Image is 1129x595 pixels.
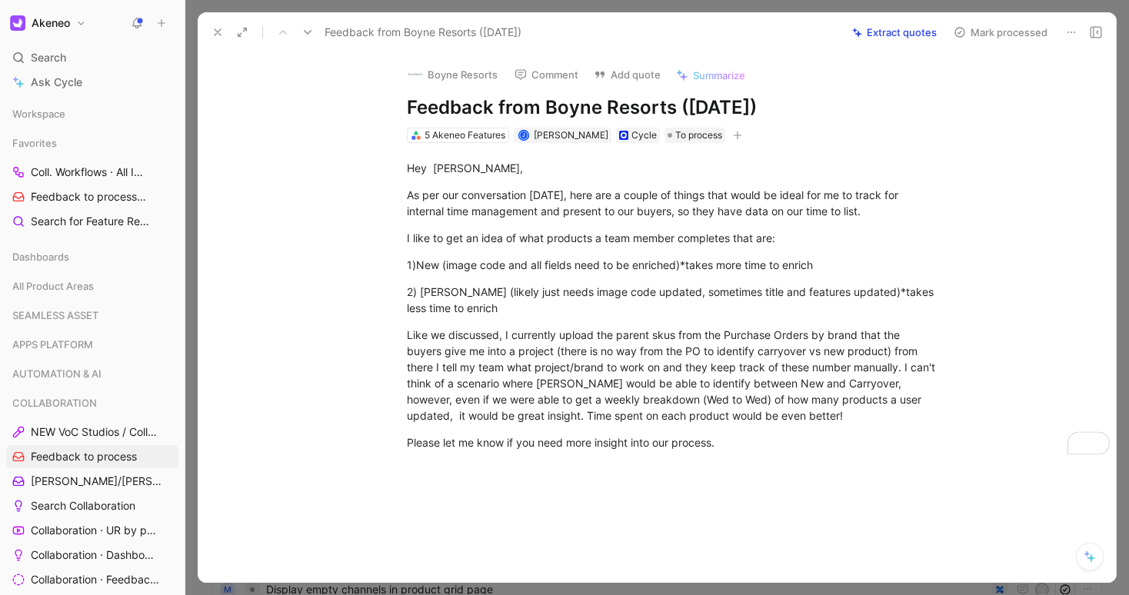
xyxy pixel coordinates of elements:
div: Hey [PERSON_NAME], [407,160,939,176]
a: Search Collaboration [6,494,178,517]
div: To process [664,128,725,143]
div: Please let me know if you need more insight into our process. [407,434,939,450]
div: APPS PLATFORM [6,333,178,361]
span: Search [31,48,66,67]
span: Workspace [12,106,65,121]
div: To enrich screen reader interactions, please activate Accessibility in Grammarly extension settings [230,143,1116,467]
img: logo [408,67,423,82]
div: AUTOMATION & AI [6,362,178,385]
span: Feedback to process [31,189,151,205]
div: Search [6,46,178,69]
a: Ask Cycle [6,71,178,94]
div: 2) [PERSON_NAME] (likely just needs image code updated, sometimes title and features updated)*tak... [407,284,939,316]
span: To process [675,128,722,143]
span: Collaboration · Dashboard [31,547,158,563]
h1: Feedback from Boyne Resorts ([DATE]) [407,95,939,120]
span: Search for Feature Requests [31,214,152,230]
span: Coll. Workflows · All IMs [31,165,152,181]
span: [PERSON_NAME] [534,129,608,141]
div: All Product Areas [6,274,178,297]
span: Collaboration · Feedback by source [31,572,161,587]
div: 1)New (image code and all fields need to be enriched)*takes more time to enrich [407,257,939,273]
span: Ask Cycle [31,73,82,91]
span: COLLABORATION [12,395,97,411]
div: J [519,131,528,139]
div: Cycle [631,128,657,143]
button: Summarize [669,65,752,86]
span: NEW VoC Studios / Collaboration [31,424,160,440]
span: AUTOMATION & AI [12,366,102,381]
button: Mark processed [947,22,1054,43]
span: APPS PLATFORM [12,337,93,352]
div: As per our conversation [DATE], here are a couple of things that would be ideal for me to track f... [407,187,939,219]
span: Collaboration · UR by project [31,523,158,538]
span: Search Collaboration [31,498,135,514]
div: 5 Akeneo Features [425,128,505,143]
a: Search for Feature Requests [6,210,178,233]
span: All Product Areas [12,278,94,294]
h1: Akeneo [32,16,70,30]
div: COLLABORATION [6,391,178,414]
div: SEAMLESS ASSET [6,304,178,331]
button: AkeneoAkeneo [6,12,90,34]
a: Collaboration · UR by project [6,519,178,542]
a: [PERSON_NAME]/[PERSON_NAME] Calls [6,470,178,493]
img: Akeneo [10,15,25,31]
a: Collaboration · Dashboard [6,543,178,567]
button: Extract quotes [845,22,944,43]
div: APPS PLATFORM [6,333,178,356]
span: [PERSON_NAME]/[PERSON_NAME] Calls [31,474,162,489]
span: Summarize [693,68,745,82]
span: Feedback from Boyne Resorts ([DATE]) [325,23,521,42]
button: logoBoyne Resorts [401,63,505,86]
span: Feedback to process [31,449,137,464]
span: SEAMLESS ASSET [12,307,98,323]
div: All Product Areas [6,274,178,302]
a: Coll. Workflows · All IMs [6,161,178,184]
a: NEW VoC Studios / Collaboration [6,420,178,444]
span: Favorites [12,135,57,151]
a: Feedback to processCOLLABORATION [6,185,178,208]
a: Collaboration · Feedback by source [6,568,178,591]
a: Feedback to process [6,445,178,468]
div: I like to get an idea of what products a team member completes that are: [407,230,939,246]
div: AUTOMATION & AI [6,362,178,390]
div: Dashboards [6,245,178,273]
button: Add quote [587,64,668,85]
button: Comment [508,64,585,85]
div: Workspace [6,102,178,125]
div: Like we discussed, I currently upload the parent skus from the Purchase Orders by brand that the ... [407,327,939,424]
div: SEAMLESS ASSET [6,304,178,327]
span: Dashboards [12,249,69,264]
div: Favorites [6,131,178,155]
div: Dashboards [6,245,178,268]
